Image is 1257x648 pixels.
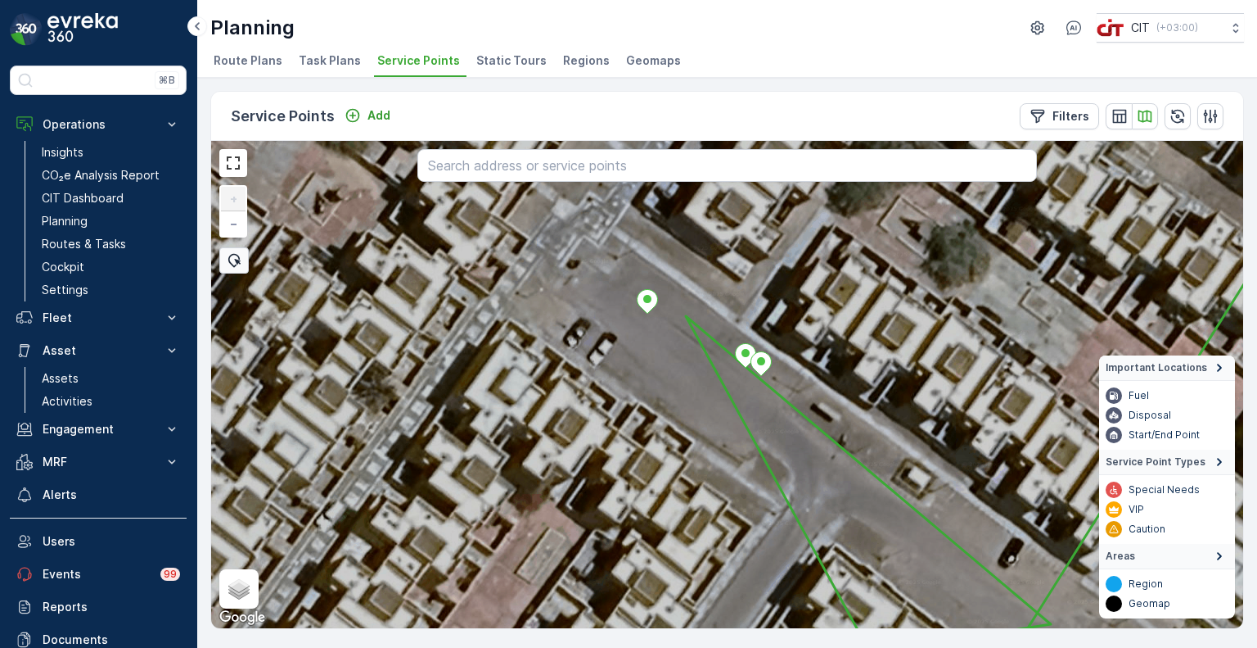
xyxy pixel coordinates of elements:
p: Assets [42,370,79,387]
button: Fleet [10,301,187,334]
a: Alerts [10,478,187,511]
span: Important Locations [1106,361,1207,374]
summary: Important Locations [1099,356,1235,381]
a: Zoom In [221,187,246,211]
input: Search address or service points [417,149,1037,182]
p: Reports [43,599,180,615]
button: Add [338,106,397,125]
p: ⌘B [159,74,175,87]
p: VIP [1129,503,1144,516]
a: View Fullscreen [221,151,246,175]
a: Users [10,525,187,558]
a: Routes & Tasks [35,233,187,256]
span: Service Point Types [1106,455,1205,469]
button: CIT(+03:00) [1097,13,1244,43]
p: CIT [1131,20,1150,36]
span: Route Plans [214,52,282,69]
p: ( +03:00 ) [1156,21,1198,34]
button: Operations [10,108,187,141]
p: Fuel [1129,389,1149,402]
p: Cockpit [42,259,84,275]
span: Service Points [377,52,460,69]
p: Activities [42,393,92,410]
a: Cockpit [35,256,187,279]
p: Filters [1052,108,1089,125]
button: Engagement [10,413,187,446]
span: + [230,192,237,206]
a: CO₂e Analysis Report [35,164,187,187]
button: MRF [10,446,187,478]
p: Engagement [43,421,154,437]
span: Areas [1106,550,1135,563]
span: Static Tours [476,52,547,69]
a: Assets [35,367,187,390]
summary: Service Point Types [1099,450,1235,475]
a: Planning [35,210,187,233]
p: Service Points [231,105,335,128]
p: Asset [43,342,154,359]
button: Filters [1020,103,1099,129]
p: CIT Dashboard [42,190,124,206]
p: Geomap [1129,597,1170,610]
p: Operations [43,116,154,133]
p: Documents [43,632,180,648]
p: MRF [43,454,154,470]
a: CIT Dashboard [35,187,187,210]
p: Add [367,107,390,124]
img: cit-logo_pOk6rL0.png [1097,19,1124,37]
img: Google [215,607,269,628]
span: − [230,216,238,230]
p: Routes & Tasks [42,236,126,252]
p: Settings [42,282,88,298]
p: Caution [1129,523,1165,536]
p: Alerts [43,487,180,503]
button: Asset [10,334,187,367]
a: Settings [35,279,187,301]
img: logo_dark-DEwI_e13.png [47,13,118,46]
a: Zoom Out [221,211,246,236]
div: Bulk Select [219,247,249,274]
span: Geomaps [626,52,681,69]
p: Events [43,566,151,582]
a: Layers [221,571,257,607]
img: logo [10,13,43,46]
p: Planning [210,15,295,41]
p: Fleet [43,310,154,326]
p: Users [43,533,180,550]
p: Planning [42,213,88,229]
a: Events99 [10,558,187,591]
summary: Areas [1099,544,1235,569]
p: CO₂e Analysis Report [42,167,160,184]
span: Task Plans [299,52,361,69]
p: Insights [42,144,83,161]
p: Special Needs [1129,483,1200,496]
a: Open this area in Google Maps (opens a new window) [215,607,269,628]
a: Reports [10,591,187,623]
p: Region [1129,578,1163,591]
a: Insights [35,141,187,164]
span: Regions [563,52,610,69]
p: Start/End Point [1129,428,1200,442]
p: Disposal [1129,409,1171,422]
p: 99 [163,567,177,581]
a: Activities [35,390,187,413]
